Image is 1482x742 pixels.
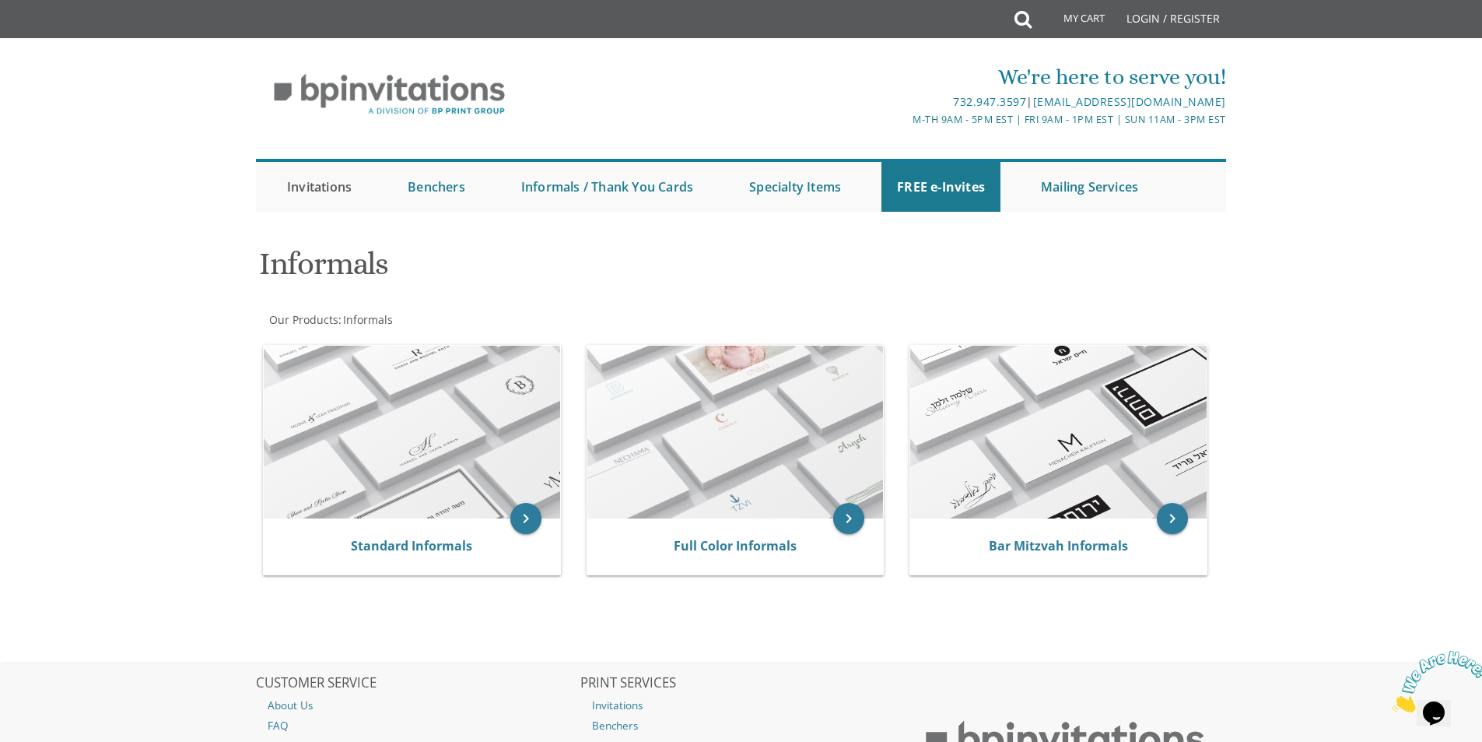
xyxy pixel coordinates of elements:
a: Specialty Items [734,162,857,212]
a: Our Products [268,312,338,327]
h2: PRINT SERVICES [580,676,902,691]
a: FREE e-Invites [881,162,1000,212]
a: Informals / Thank You Cards [506,162,709,212]
img: BP Invitation Loft [256,62,523,127]
a: Benchers [580,716,902,736]
h1: Informals [259,247,894,293]
img: Standard Informals [264,346,560,519]
a: Informals [342,312,393,327]
a: Mailing Services [1025,162,1154,212]
span: Informals [343,312,393,327]
a: Standard Informals [351,537,472,554]
a: 732.947.3597 [953,94,1026,109]
a: [EMAIL_ADDRESS][DOMAIN_NAME] [1033,94,1226,109]
div: M-Th 9am - 5pm EST | Fri 9am - 1pm EST | Sun 11am - 3pm EST [580,111,1226,128]
a: Benchers [392,162,481,212]
h2: CUSTOMER SERVICE [256,676,578,691]
a: Invitations [272,162,367,212]
a: Full Color Informals [674,537,797,554]
a: About Us [256,695,578,716]
div: We're here to serve you! [580,62,1226,93]
img: Bar Mitzvah Informals [910,346,1207,519]
a: keyboard_arrow_right [833,503,864,534]
img: Chat attention grabber [6,6,103,68]
div: | [580,93,1226,111]
a: Bar Mitzvah Informals [989,537,1128,554]
img: Full Color Informals [587,346,884,519]
a: keyboard_arrow_right [1157,503,1188,534]
a: My Cart [1030,2,1116,40]
a: keyboard_arrow_right [510,503,541,534]
a: Invitations [580,695,902,716]
iframe: chat widget [1386,645,1482,719]
div: : [256,312,741,328]
a: FAQ [256,716,578,736]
